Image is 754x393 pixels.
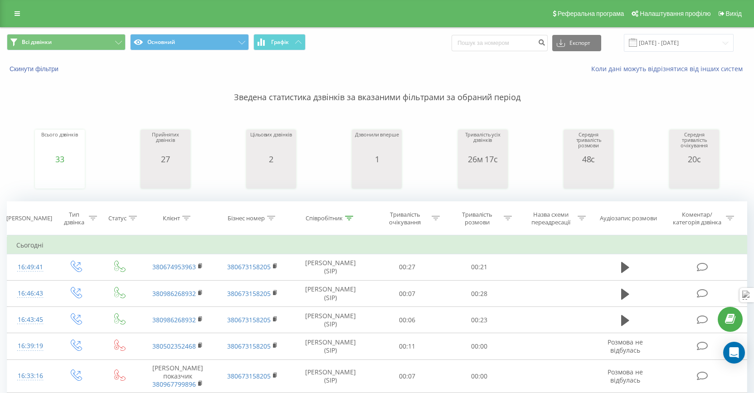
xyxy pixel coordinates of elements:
div: Назва схеми переадресації [527,210,575,226]
a: 380502352468 [152,341,196,350]
div: Тривалість розмови [453,210,501,226]
div: Прийнятих дзвінків [143,132,188,155]
a: 380673158205 [227,371,271,380]
td: [PERSON_NAME] (SIP) [290,254,371,280]
div: Середня тривалість розмови [566,132,611,155]
div: 16:49:41 [16,258,44,276]
div: Тип дзвінка [61,210,87,226]
span: Графік [271,39,289,45]
div: Середня тривалість очікування [671,132,717,155]
button: Скинути фільтри [7,65,63,73]
div: 1 [355,155,399,164]
span: Розмова не відбулась [608,367,643,384]
span: Розмова не відбулась [608,337,643,354]
a: 380673158205 [227,315,271,324]
div: Аудіозапис розмови [600,214,657,222]
a: 380673158205 [227,262,271,271]
td: 00:21 [443,254,516,280]
button: Графік [253,34,306,50]
td: 00:11 [371,333,443,359]
td: [PERSON_NAME] показчик [140,359,215,393]
a: 380967799896 [152,379,196,388]
div: Цільових дзвінків [250,132,292,155]
button: Експорт [552,35,601,51]
a: 380986268932 [152,289,196,297]
td: 00:00 [443,333,516,359]
span: Вихід [726,10,742,17]
div: Тривалість усіх дзвінків [460,132,506,155]
td: 00:07 [371,280,443,306]
div: 48с [566,155,611,164]
td: 00:06 [371,306,443,333]
p: Зведена статистика дзвінків за вказаними фільтрами за обраний період [7,73,747,103]
div: Статус [108,214,126,222]
div: 2 [250,155,292,164]
div: 20с [671,155,717,164]
div: 16:46:43 [16,284,44,302]
td: 00:07 [371,359,443,393]
td: [PERSON_NAME] (SIP) [290,306,371,333]
div: 26м 17с [460,155,506,164]
td: 00:00 [443,359,516,393]
td: [PERSON_NAME] (SIP) [290,280,371,306]
td: [PERSON_NAME] (SIP) [290,333,371,359]
td: 00:28 [443,280,516,306]
td: 00:23 [443,306,516,333]
span: Налаштування профілю [640,10,710,17]
div: 16:43:45 [16,311,44,328]
td: [PERSON_NAME] (SIP) [290,359,371,393]
div: Open Intercom Messenger [723,342,745,364]
div: 27 [143,155,188,164]
a: 380673158205 [227,341,271,350]
a: 380674953963 [152,262,196,271]
div: Всього дзвінків [41,132,78,155]
div: Клієнт [163,214,180,222]
td: Сьогодні [7,236,747,254]
button: Основний [130,34,249,50]
span: Всі дзвінки [22,39,52,46]
div: Дзвонили вперше [355,132,399,155]
div: Тривалість очікування [381,210,429,226]
div: Коментар/категорія дзвінка [671,210,724,226]
div: 16:39:19 [16,337,44,355]
div: [PERSON_NAME] [6,214,52,222]
input: Пошук за номером [452,35,548,51]
td: 00:27 [371,254,443,280]
div: 16:33:16 [16,367,44,385]
a: Коли дані можуть відрізнятися вiд інших систем [591,64,747,73]
div: 33 [41,155,78,164]
button: Всі дзвінки [7,34,126,50]
a: 380673158205 [227,289,271,297]
a: 380986268932 [152,315,196,324]
div: Бізнес номер [228,214,265,222]
div: Співробітник [306,214,343,222]
span: Реферальна програма [558,10,624,17]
